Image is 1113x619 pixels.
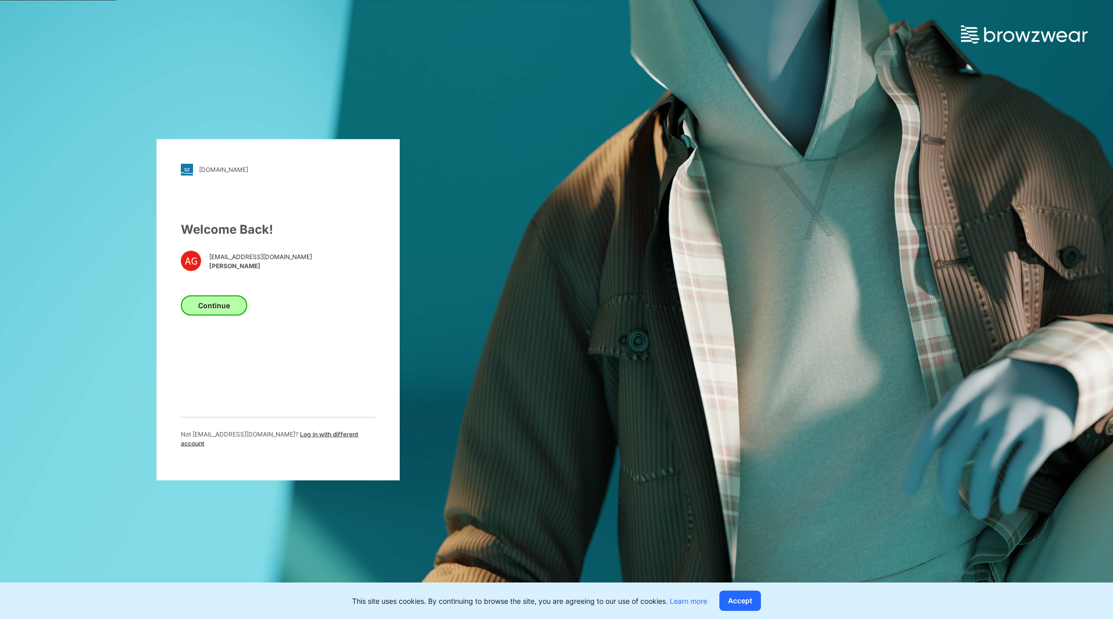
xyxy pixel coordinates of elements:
[181,163,193,175] img: stylezone-logo.562084cfcfab977791bfbf7441f1a819.svg
[181,295,247,315] button: Continue
[961,25,1088,44] img: browzwear-logo.e42bd6dac1945053ebaf764b6aa21510.svg
[199,166,248,173] div: [DOMAIN_NAME]
[719,591,761,611] button: Accept
[209,262,312,271] span: [PERSON_NAME]
[352,596,707,606] p: This site uses cookies. By continuing to browse the site, you are agreeing to our use of cookies.
[209,252,312,262] span: [EMAIL_ADDRESS][DOMAIN_NAME]
[181,163,375,175] a: [DOMAIN_NAME]
[181,250,201,271] div: AG
[181,220,375,238] div: Welcome Back!
[670,597,707,605] a: Learn more
[181,429,375,448] p: Not [EMAIL_ADDRESS][DOMAIN_NAME] ?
